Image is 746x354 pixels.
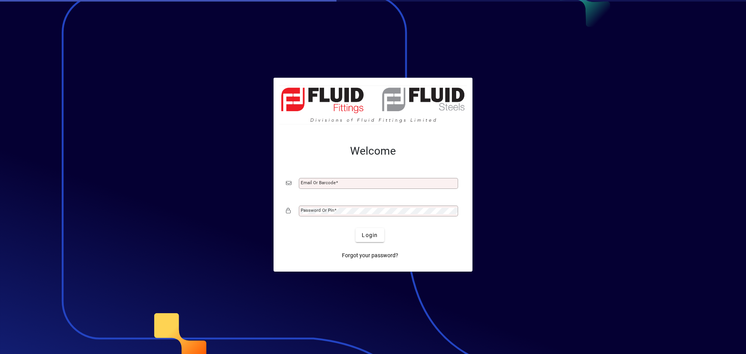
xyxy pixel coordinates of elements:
mat-label: Password or Pin [301,208,334,213]
span: Forgot your password? [342,251,398,260]
h2: Welcome [286,145,460,158]
mat-label: Email or Barcode [301,180,336,185]
span: Login [362,231,378,239]
a: Forgot your password? [339,248,401,262]
button: Login [356,228,384,242]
